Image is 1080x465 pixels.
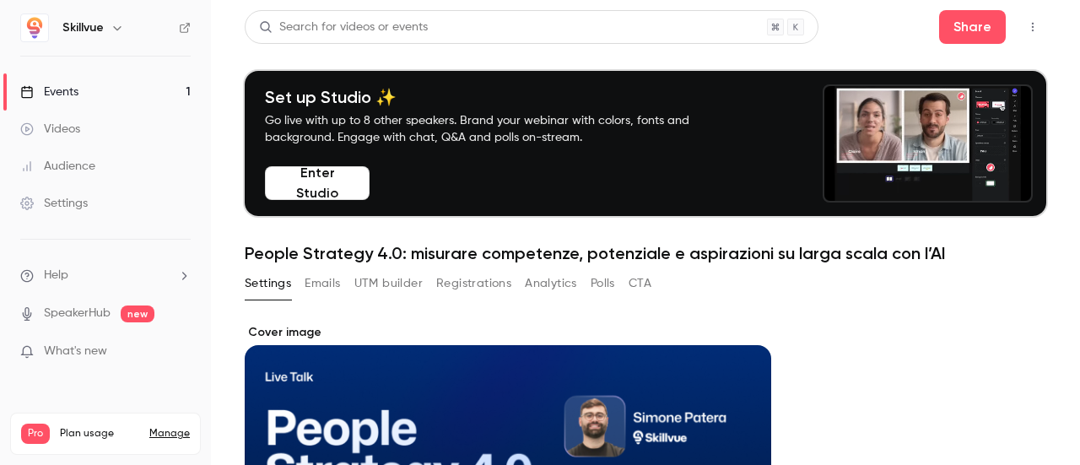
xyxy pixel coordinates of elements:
[245,270,291,297] button: Settings
[436,270,511,297] button: Registrations
[62,19,104,36] h6: Skillvue
[354,270,423,297] button: UTM builder
[89,100,129,111] div: Dominio
[629,270,651,297] button: CTA
[245,243,1046,263] h1: People Strategy 4.0: misurare competenze, potenziale e aspirazioni su larga scala con l’AI
[44,305,111,322] a: SpeakerHub
[20,267,191,284] li: help-dropdown-opener
[305,270,340,297] button: Emails
[70,98,84,111] img: tab_domain_overview_orange.svg
[591,270,615,297] button: Polls
[20,84,78,100] div: Events
[20,121,80,138] div: Videos
[188,100,280,111] div: Keyword (traffico)
[21,14,48,41] img: Skillvue
[259,19,428,36] div: Search for videos or events
[170,98,183,111] img: tab_keywords_by_traffic_grey.svg
[44,267,68,284] span: Help
[21,424,50,444] span: Pro
[27,44,40,57] img: website_grey.svg
[265,112,729,146] p: Go live with up to 8 other speakers. Brand your webinar with colors, fonts and background. Engage...
[149,427,190,441] a: Manage
[525,270,577,297] button: Analytics
[245,324,771,341] label: Cover image
[265,166,370,200] button: Enter Studio
[44,343,107,360] span: What's new
[20,158,95,175] div: Audience
[939,10,1006,44] button: Share
[47,27,83,41] div: v 4.0.25
[121,305,154,322] span: new
[44,44,241,57] div: [PERSON_NAME]: [DOMAIN_NAME]
[20,195,88,212] div: Settings
[27,27,40,41] img: logo_orange.svg
[60,427,139,441] span: Plan usage
[265,87,729,107] h4: Set up Studio ✨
